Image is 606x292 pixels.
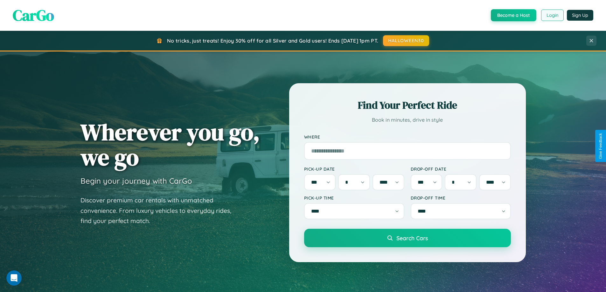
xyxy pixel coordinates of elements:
[6,270,22,286] iframe: Intercom live chat
[304,195,404,200] label: Pick-up Time
[567,10,593,21] button: Sign Up
[383,35,429,46] button: HALLOWEEN30
[80,176,192,186] h3: Begin your journey with CarGo
[396,234,428,241] span: Search Cars
[80,195,240,226] p: Discover premium car rentals with unmatched convenience. From luxury vehicles to everyday rides, ...
[304,134,511,139] label: Where
[304,229,511,247] button: Search Cars
[411,195,511,200] label: Drop-off Time
[541,10,564,21] button: Login
[80,119,260,170] h1: Wherever you go, we go
[304,115,511,125] p: Book in minutes, drive in style
[491,9,536,21] button: Become a Host
[304,98,511,112] h2: Find Your Perfect Ride
[304,166,404,172] label: Pick-up Date
[167,37,378,44] span: No tricks, just treats! Enjoy 30% off for all Silver and Gold users! Ends [DATE] 1pm PT.
[411,166,511,172] label: Drop-off Date
[598,133,603,159] div: Give Feedback
[13,5,54,26] span: CarGo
